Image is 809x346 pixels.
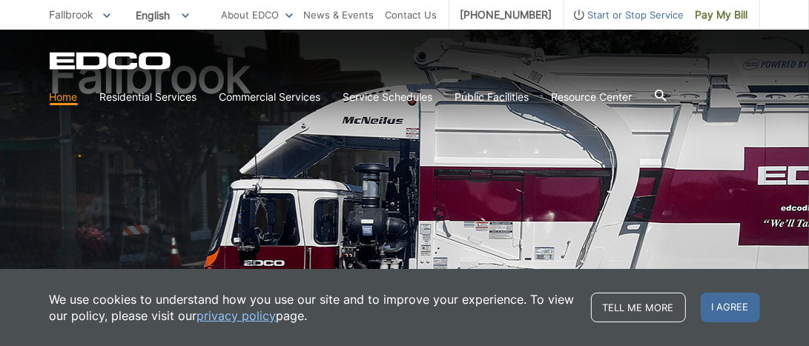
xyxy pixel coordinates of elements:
[552,89,633,105] a: Resource Center
[100,89,197,105] a: Residential Services
[50,52,173,70] a: EDCD logo. Return to the homepage.
[386,7,437,23] a: Contact Us
[701,293,760,322] span: I agree
[455,89,529,105] a: Public Facilities
[219,89,321,105] a: Commercial Services
[197,307,277,324] a: privacy policy
[50,8,94,21] span: Fallbrook
[696,7,748,23] span: Pay My Bill
[304,7,374,23] a: News & Events
[125,3,200,27] span: English
[222,7,293,23] a: About EDCO
[591,293,686,322] a: Tell me more
[50,291,576,324] p: We use cookies to understand how you use our site and to improve your experience. To view our pol...
[50,89,78,105] a: Home
[343,89,433,105] a: Service Schedules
